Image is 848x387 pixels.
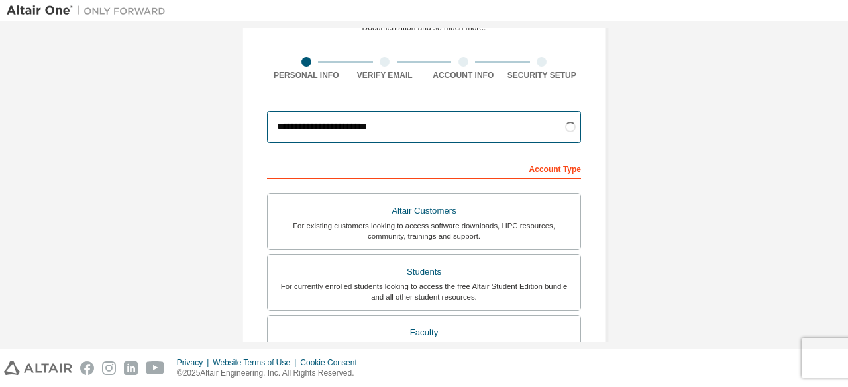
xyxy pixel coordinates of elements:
[146,361,165,375] img: youtube.svg
[80,361,94,375] img: facebook.svg
[276,263,572,281] div: Students
[424,70,503,81] div: Account Info
[102,361,116,375] img: instagram.svg
[4,361,72,375] img: altair_logo.svg
[7,4,172,17] img: Altair One
[177,357,213,368] div: Privacy
[267,157,581,179] div: Account Type
[124,361,138,375] img: linkedin.svg
[300,357,364,368] div: Cookie Consent
[346,70,425,81] div: Verify Email
[213,357,300,368] div: Website Terms of Use
[177,368,365,379] p: © 2025 Altair Engineering, Inc. All Rights Reserved.
[267,70,346,81] div: Personal Info
[276,220,572,241] div: For existing customers looking to access software downloads, HPC resources, community, trainings ...
[276,341,572,363] div: For faculty & administrators of academic institutions administering students and accessing softwa...
[276,281,572,302] div: For currently enrolled students looking to access the free Altair Student Edition bundle and all ...
[503,70,582,81] div: Security Setup
[276,202,572,220] div: Altair Customers
[276,323,572,342] div: Faculty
